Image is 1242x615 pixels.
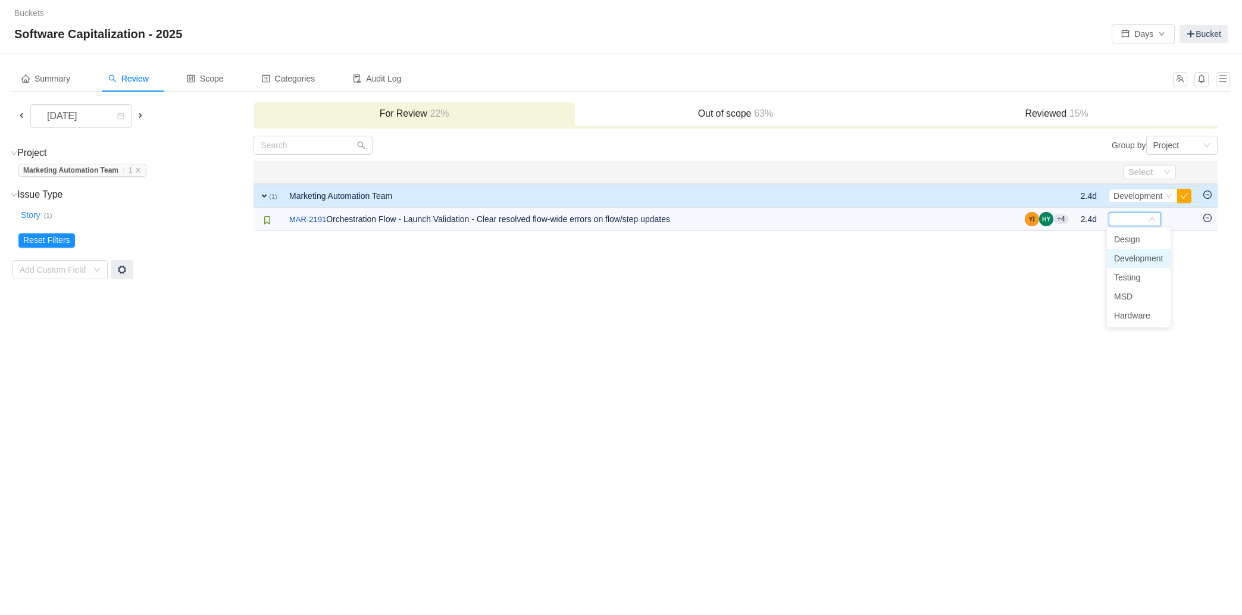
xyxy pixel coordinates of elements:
[93,266,101,274] i: icon: down
[44,212,52,219] small: (1)
[108,74,149,83] span: Review
[23,166,118,174] strong: Marketing Automation Team
[1112,24,1175,43] button: icon: calendarDaysicon: down
[262,74,315,83] span: Categories
[1203,191,1212,199] i: icon: minus-circle
[262,74,270,83] i: icon: profile
[14,24,189,43] span: Software Capitalization - 2025
[1128,166,1156,178] div: Select
[18,189,252,201] h3: Issue Type
[1039,212,1053,226] img: HY
[1165,192,1172,201] i: icon: down
[37,105,89,127] div: [DATE]
[1194,72,1209,86] button: icon: bell
[1203,142,1210,150] i: icon: down
[21,74,70,83] span: Summary
[108,74,117,83] i: icon: search
[736,136,1218,155] div: Group by
[1075,184,1103,208] td: 2.4d
[187,74,224,83] span: Scope
[20,264,87,276] div: Add Custom Field
[18,233,75,248] button: Reset Filters
[187,74,195,83] i: icon: control
[1053,214,1069,224] aui-badge: +4
[1216,72,1230,86] button: icon: menu
[11,192,17,198] i: icon: down
[1114,292,1132,301] span: MSD
[1113,191,1163,201] span: Development
[283,184,1019,208] td: Marketing Automation Team
[1203,214,1212,222] i: icon: minus-circle
[1163,168,1171,177] i: icon: down
[262,216,272,225] img: 10315
[1075,208,1103,231] td: 2.4d
[1025,212,1039,226] img: YI
[1114,273,1140,282] span: Testing
[353,74,401,83] span: Audit Log
[14,8,44,18] a: Buckets
[269,193,277,200] small: (1)
[427,108,449,118] span: 22%
[21,74,30,83] i: icon: home
[117,113,124,121] i: icon: calendar
[1114,254,1163,263] span: Development
[135,167,141,173] i: icon: close
[259,191,269,201] span: expand
[1153,136,1180,154] div: Project
[1114,235,1140,244] span: Design
[902,108,1212,120] h3: Reviewed
[1177,189,1191,203] button: icon: check
[1066,108,1088,118] span: 15%
[289,214,326,226] a: MAR-2191
[11,150,17,157] i: icon: down
[357,141,365,149] i: icon: search
[18,147,252,159] h3: Project
[353,74,361,83] i: icon: audit
[283,208,1019,231] td: Orchestration Flow - Launch Validation - Clear resolved flow-wide errors on flow/step updates
[129,166,133,174] span: 1
[254,136,373,155] input: Search
[259,108,569,120] h3: For Review
[1114,311,1150,320] span: Hardware
[751,108,773,118] span: 63%
[581,108,890,120] h3: Out of scope
[18,205,44,224] button: Story
[1173,72,1187,86] button: icon: team
[1180,25,1228,43] a: Bucket
[1149,216,1156,224] i: icon: down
